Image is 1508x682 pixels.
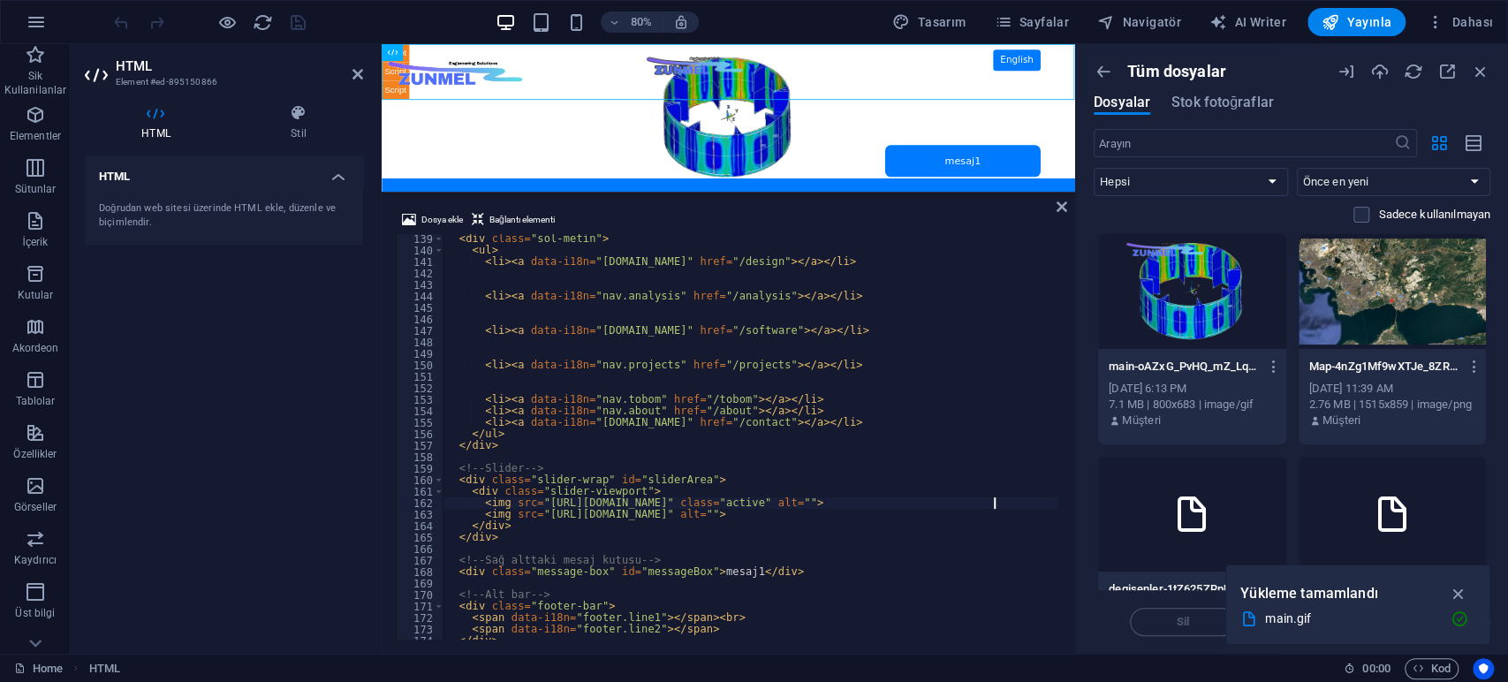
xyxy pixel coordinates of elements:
div: 146 [397,314,444,325]
div: 144 [397,291,444,302]
i: Maksimuma Çıkar [1437,62,1457,81]
span: Navigatör [1097,13,1181,31]
button: reload [252,11,273,33]
div: 148 [397,337,444,348]
button: Navigatör [1090,8,1188,36]
span: Dosyalar [1094,92,1150,113]
div: main.gif [1265,609,1436,629]
div: 165 [397,532,444,543]
h4: HTML [85,155,363,187]
div: 147 [397,325,444,337]
p: main-oAZxG_PvHQ_mZ_LqMBF0Ow.gif [1109,359,1259,375]
div: 161 [397,486,444,497]
p: İçerik [22,235,48,249]
div: 167 [397,555,444,566]
h3: Element #ed-895150866 [116,74,328,90]
button: Sayfalar [987,8,1076,36]
button: Yayınla [1307,8,1406,36]
div: 140 [397,245,444,256]
div: 154 [397,405,444,417]
p: Kutular [18,288,54,302]
div: [DATE] 6:13 PM [1109,381,1276,397]
h6: Oturum süresi [1344,658,1391,679]
nav: breadcrumb [89,658,120,679]
div: 152 [397,383,444,394]
h2: HTML [116,58,363,74]
i: Yeniden Yükle [1404,62,1423,81]
div: 168 [397,566,444,578]
div: 151 [397,371,444,383]
div: 171 [397,601,444,612]
div: 141 [397,256,444,268]
div: 160 [397,474,444,486]
span: Sayfalar [994,13,1069,31]
i: Yeniden boyutlandırmada yakınlaştırma düzeyini seçilen cihaza uyacak şekilde otomatik olarak ayarla. [673,14,689,30]
div: Tasarım (Ctrl+Alt+Y) [885,8,973,36]
button: Kod [1405,658,1459,679]
p: Sadece kullanılmayan [1378,207,1490,223]
div: 159 [397,463,444,474]
i: Sayfayı yeniden yükleyin [253,12,273,33]
p: Yükleme tamamlandı [1240,582,1378,605]
div: 169 [397,578,444,589]
div: 174 [397,635,444,647]
p: Tablolar [16,394,56,408]
i: Tüm klasörleri gösterin [1094,62,1113,81]
div: 155 [397,417,444,428]
span: Dahası [1427,13,1493,31]
button: Ön izleme modundan çıkıp düzenlemeye devam etmek için buraya tıklayın [216,11,238,33]
p: Görseller [14,500,57,514]
div: 143 [397,279,444,291]
div: 170 [397,589,444,601]
div: 164 [397,520,444,532]
button: AI Writer [1202,8,1293,36]
p: Elementler [10,129,61,143]
div: 139 [397,233,444,245]
span: Seçmek için tıkla. Düzenlemek için çift tıkla [89,658,120,679]
span: Dosya ekle [421,209,463,231]
p: Sütunlar [15,182,57,196]
span: Bağlantı elementi [489,209,555,231]
span: AI Writer [1209,13,1286,31]
button: Usercentrics [1473,658,1494,679]
i: Kapat [1471,62,1490,81]
div: 150 [397,360,444,371]
h6: 80% [627,11,655,33]
i: URL içeri aktarma [1337,62,1356,81]
div: 163 [397,509,444,520]
span: Stok fotoğraflar [1171,92,1274,113]
div: 172 [397,612,444,624]
button: 80% [601,11,663,33]
div: 162 [397,497,444,509]
div: Doğrudan web sitesi üzerinde HTML ekle, düzenle ve biçimlendir. [99,201,349,231]
div: 156 [397,428,444,440]
span: Yayınla [1322,13,1391,31]
p: degisenler-1tZ625ZRpUNLolRg3X2o2g.js [1109,581,1259,597]
div: 142 [397,268,444,279]
input: Arayın [1094,129,1394,157]
button: Dahası [1420,8,1500,36]
p: Akordeon [12,341,59,355]
span: : [1375,662,1377,675]
p: Müşteri [1122,413,1160,428]
p: Map-4nZg1Mf9wXTJe_8ZRISKdw.png [1309,359,1459,375]
p: Tüm dosyalar [1127,62,1226,81]
div: [DATE] 11:39 AM [1309,381,1476,397]
div: 173 [397,624,444,635]
div: 153 [397,394,444,405]
div: 166 [397,543,444,555]
button: Bağlantı elementi [469,209,557,231]
i: Yükle [1370,62,1390,81]
div: 158 [397,451,444,463]
p: Kaydırıcı [14,553,57,567]
button: Dosya ekle [399,209,466,231]
div: 7.1 MB | 800x683 | image/gif [1109,397,1276,413]
button: Tasarım [885,8,973,36]
span: Kod [1413,658,1451,679]
div: 157 [397,440,444,451]
div: 149 [397,348,444,360]
h4: HTML [85,104,234,141]
div: 2.76 MB | 1515x859 | image/png [1309,397,1476,413]
p: Özellikler [13,447,57,461]
p: Üst bilgi [15,606,55,620]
